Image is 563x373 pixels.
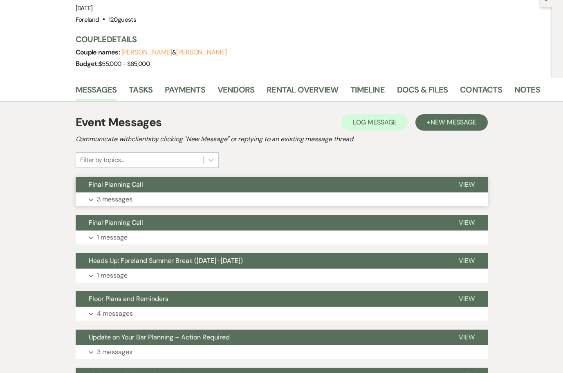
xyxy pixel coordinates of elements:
[89,294,168,303] span: Floor Plans and Reminders
[89,333,230,341] span: Update on Your Bar Planning – Action Required
[459,256,475,265] span: View
[121,48,227,57] span: &
[76,345,488,359] button: 3 messages
[97,270,128,281] p: 1 message
[76,59,99,68] span: Budget:
[267,83,338,101] a: Rental Overview
[76,114,162,131] h1: Event Messages
[353,118,397,127] span: Log Message
[76,177,446,192] button: Final Planning Call
[446,177,488,192] button: View
[514,83,540,101] a: Notes
[76,269,488,283] button: 1 message
[76,34,534,45] h3: Couple Details
[76,83,117,101] a: Messages
[76,48,121,57] span: Couple names:
[459,218,475,227] span: View
[218,83,254,101] a: Vendors
[97,194,132,205] p: 3 messages
[121,49,172,56] button: [PERSON_NAME]
[397,83,448,101] a: Docs & Files
[129,83,153,101] a: Tasks
[446,291,488,307] button: View
[76,231,488,244] button: 1 message
[76,215,446,231] button: Final Planning Call
[459,180,475,189] span: View
[459,294,475,303] span: View
[76,4,93,12] span: [DATE]
[176,49,227,56] button: [PERSON_NAME]
[89,180,143,189] span: Final Planning Call
[165,83,205,101] a: Payments
[89,218,143,227] span: Final Planning Call
[76,192,488,206] button: 3 messages
[80,155,124,165] div: Filter by topics...
[431,118,476,127] span: New Message
[97,232,128,243] p: 1 message
[76,253,446,269] button: Heads Up: Foreland Summer Break ([DATE]–[DATE])
[446,253,488,269] button: View
[341,114,408,131] button: Log Message
[76,134,488,144] h2: Communicate with clients by clicking "New Message" or replying to an existing message thread.
[76,16,99,24] span: Foreland
[109,16,136,24] span: 120 guests
[89,256,243,265] span: Heads Up: Foreland Summer Break ([DATE]–[DATE])
[99,60,150,68] span: $55,000 - $65,000
[446,215,488,231] button: View
[76,291,446,307] button: Floor Plans and Reminders
[76,330,446,345] button: Update on Your Bar Planning – Action Required
[446,330,488,345] button: View
[350,83,385,101] a: Timeline
[459,333,475,341] span: View
[76,307,488,321] button: 4 messages
[97,308,133,319] p: 4 messages
[97,347,132,357] p: 3 messages
[460,83,502,101] a: Contacts
[415,114,487,131] button: +New Message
